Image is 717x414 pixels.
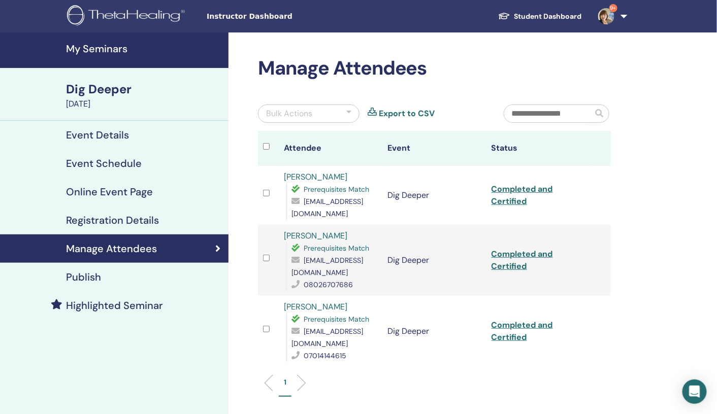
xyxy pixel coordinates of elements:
span: 07014144615 [304,351,346,360]
span: Prerequisites Match [304,185,369,194]
td: Dig Deeper [382,166,486,225]
span: Instructor Dashboard [207,11,359,22]
div: [DATE] [66,98,222,110]
h4: Event Schedule [66,157,142,169]
a: Export to CSV [379,108,435,120]
h4: Highlighted Seminar [66,299,163,312]
th: Event [382,131,486,166]
h4: Manage Attendees [66,243,157,255]
span: 08026707686 [304,280,353,289]
img: logo.png [67,5,188,28]
span: Prerequisites Match [304,244,369,253]
a: [PERSON_NAME] [284,230,347,241]
th: Status [486,131,591,166]
h4: Online Event Page [66,186,153,198]
div: Bulk Actions [266,108,312,120]
span: Prerequisites Match [304,315,369,324]
td: Dig Deeper [382,296,486,367]
div: Open Intercom Messenger [682,379,707,404]
a: Completed and Certified [492,320,553,342]
a: Student Dashboard [490,7,590,26]
p: 1 [284,377,286,388]
a: Completed and Certified [492,249,553,271]
img: default.jpg [598,8,614,24]
a: [PERSON_NAME] [284,301,347,312]
a: Completed and Certified [492,184,553,206]
h4: Publish [66,271,101,283]
img: graduation-cap-white.svg [498,12,510,20]
a: Dig Deeper[DATE] [60,81,229,110]
h4: My Seminars [66,43,222,55]
span: 9+ [609,4,617,12]
div: Dig Deeper [66,81,222,98]
h2: Manage Attendees [258,57,611,80]
span: [EMAIL_ADDRESS][DOMAIN_NAME] [291,327,363,348]
th: Attendee [279,131,383,166]
a: [PERSON_NAME] [284,171,347,182]
h4: Event Details [66,129,129,141]
span: [EMAIL_ADDRESS][DOMAIN_NAME] [291,197,363,218]
h4: Registration Details [66,214,159,226]
td: Dig Deeper [382,225,486,296]
span: [EMAIL_ADDRESS][DOMAIN_NAME] [291,256,363,277]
